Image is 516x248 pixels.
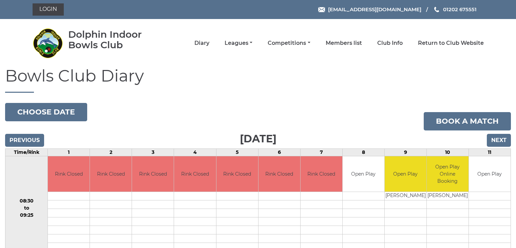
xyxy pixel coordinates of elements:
td: Rink Closed [174,156,216,192]
a: Book a match [424,112,511,130]
div: Dolphin Indoor Bowls Club [68,29,161,50]
a: Club Info [377,39,403,47]
a: Login [33,3,64,16]
td: 10 [426,148,469,156]
td: Rink Closed [301,156,342,192]
td: 6 [258,148,300,156]
a: Email [EMAIL_ADDRESS][DOMAIN_NAME] [318,5,421,13]
td: 1 [48,148,90,156]
td: 9 [384,148,426,156]
img: Phone us [434,7,439,12]
td: Rink Closed [259,156,300,192]
td: [PERSON_NAME] [385,192,426,200]
input: Previous [5,134,44,147]
td: Rink Closed [216,156,258,192]
input: Next [487,134,511,147]
a: Members list [326,39,362,47]
a: Leagues [225,39,252,47]
td: Open Play Online Booking [427,156,469,192]
img: Email [318,7,325,12]
td: 3 [132,148,174,156]
td: [PERSON_NAME] [427,192,469,200]
span: 01202 675551 [443,6,477,13]
a: Diary [194,39,209,47]
td: Rink Closed [48,156,90,192]
td: 5 [216,148,258,156]
td: Time/Rink [5,148,48,156]
h1: Bowls Club Diary [5,67,511,93]
td: Open Play [469,156,511,192]
img: Dolphin Indoor Bowls Club [33,28,63,58]
td: 8 [342,148,384,156]
td: Rink Closed [90,156,132,192]
span: [EMAIL_ADDRESS][DOMAIN_NAME] [328,6,421,13]
td: Rink Closed [132,156,174,192]
td: Open Play [385,156,426,192]
td: 7 [300,148,342,156]
a: Return to Club Website [418,39,484,47]
td: 2 [90,148,132,156]
button: Choose date [5,103,87,121]
a: Phone us 01202 675551 [433,5,477,13]
a: Competitions [268,39,310,47]
td: 11 [469,148,511,156]
td: 4 [174,148,216,156]
td: Open Play [343,156,384,192]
